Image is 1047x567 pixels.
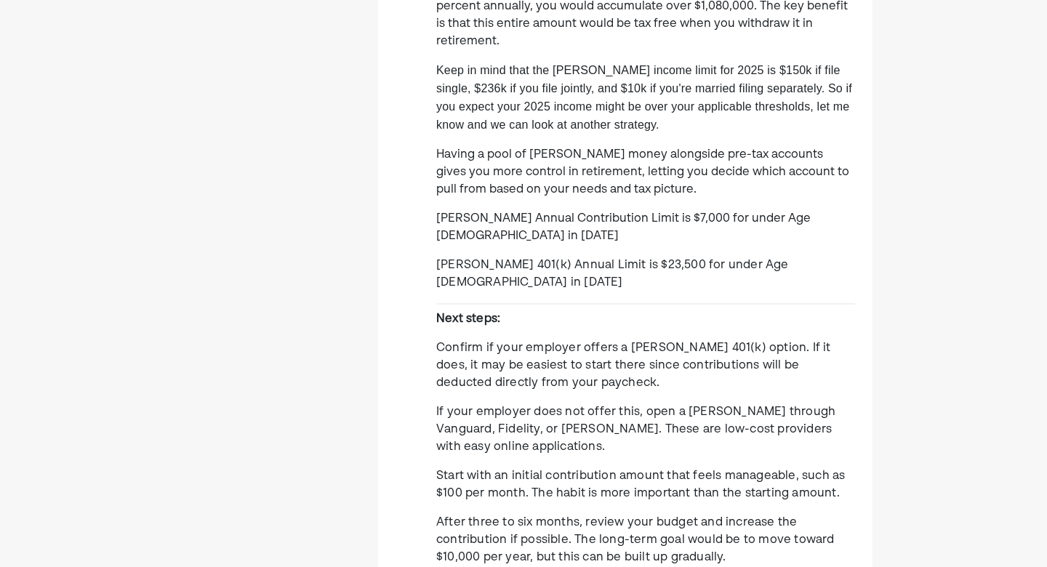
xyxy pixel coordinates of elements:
[436,342,831,389] span: Confirm if your employer offers a [PERSON_NAME] 401(k) option. If it does, it may be easiest to s...
[436,146,855,198] p: Having a pool of [PERSON_NAME] money alongside pre-tax accounts gives you more control in retirem...
[436,470,845,499] span: Start with an initial contribution amount that feels manageable, such as $100 per month. The habi...
[436,517,835,563] span: After three to six months, review your budget and increase the contribution if possible. The long...
[436,313,500,325] strong: Next steps:
[436,406,835,453] span: If your employer does not offer this, open a [PERSON_NAME] through Vanguard, Fidelity, or [PERSON...
[436,64,852,131] span: Keep in mind that the [PERSON_NAME] income limit for 2025 is $150k if file single, $236k if you f...
[436,260,789,289] span: [PERSON_NAME] 401(k) Annual Limit is $23,500 for under Age [DEMOGRAPHIC_DATA] in [DATE]
[436,210,855,245] p: [PERSON_NAME] Annual Contribution Limit is $7,000 for under Age [DEMOGRAPHIC_DATA] in [DATE]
